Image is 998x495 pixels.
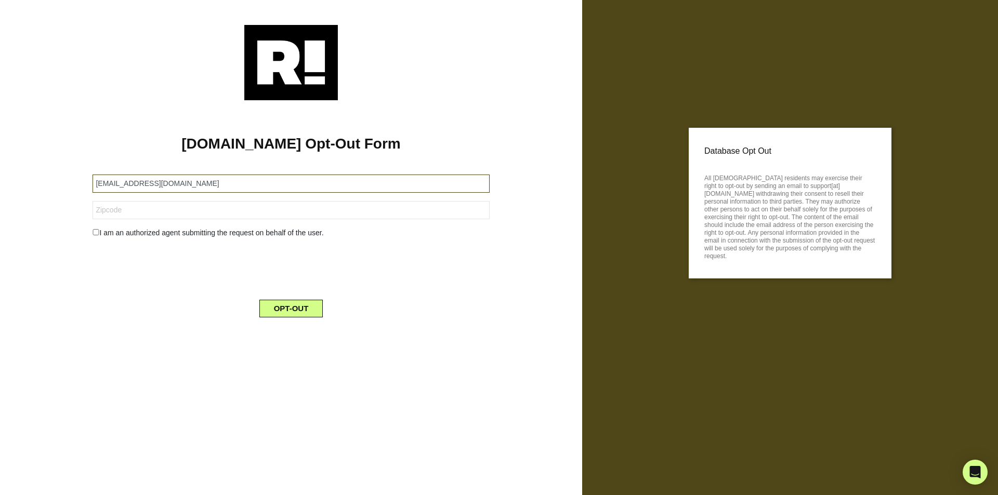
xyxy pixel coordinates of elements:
[704,171,876,260] p: All [DEMOGRAPHIC_DATA] residents may exercise their right to opt-out by sending an email to suppo...
[93,175,489,193] input: Email Address
[85,228,497,238] div: I am an authorized agent submitting the request on behalf of the user.
[212,247,370,287] iframe: reCAPTCHA
[244,25,338,100] img: Retention.com
[704,143,876,159] p: Database Opt Out
[963,460,988,485] div: Open Intercom Messenger
[259,300,323,317] button: OPT-OUT
[16,135,567,153] h1: [DOMAIN_NAME] Opt-Out Form
[93,201,489,219] input: Zipcode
